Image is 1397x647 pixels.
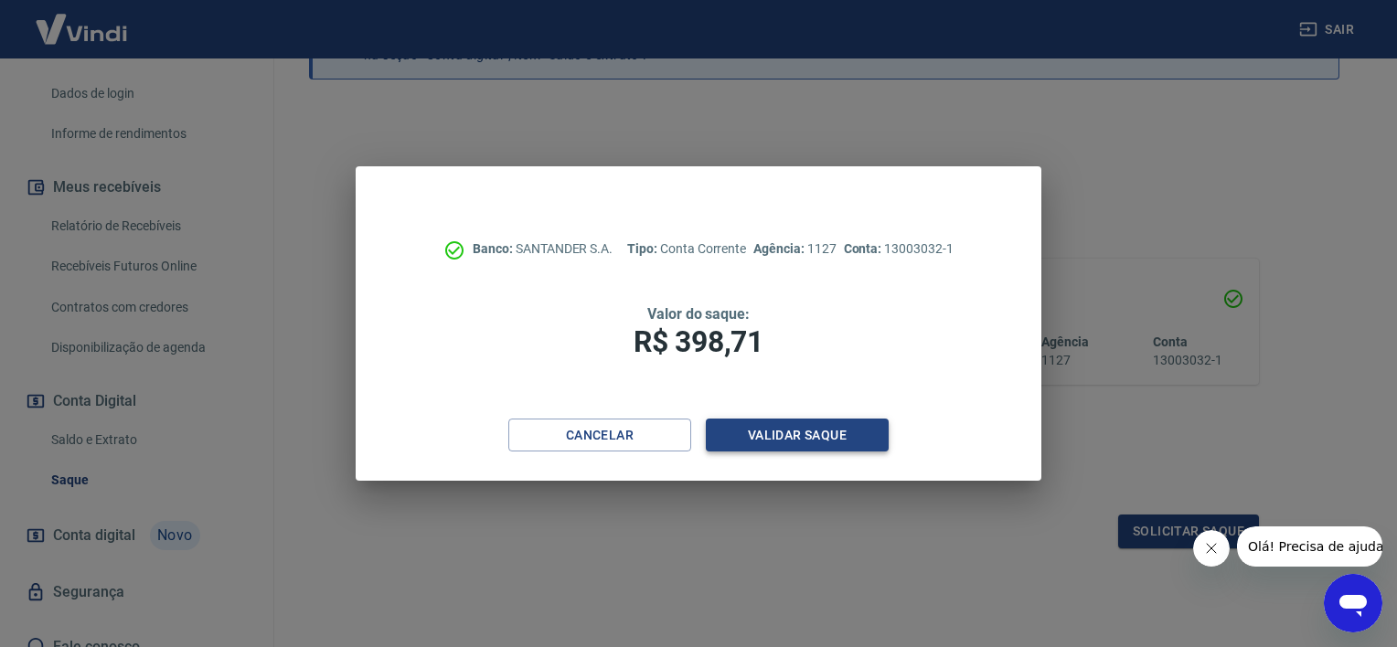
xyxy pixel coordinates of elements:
button: Validar saque [706,419,889,452]
span: Valor do saque: [647,305,750,323]
span: Tipo: [627,241,660,256]
span: Olá! Precisa de ajuda? [11,13,154,27]
p: Conta Corrente [627,239,746,259]
p: SANTANDER S.A. [473,239,613,259]
span: Banco: [473,241,516,256]
p: 13003032-1 [844,239,954,259]
p: 1127 [753,239,836,259]
button: Cancelar [508,419,691,452]
iframe: Botão para abrir a janela de mensagens [1324,574,1382,632]
iframe: Mensagem da empresa [1237,526,1382,567]
span: R$ 398,71 [634,324,763,359]
span: Conta: [844,241,885,256]
iframe: Fechar mensagem [1193,530,1230,567]
span: Agência: [753,241,807,256]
